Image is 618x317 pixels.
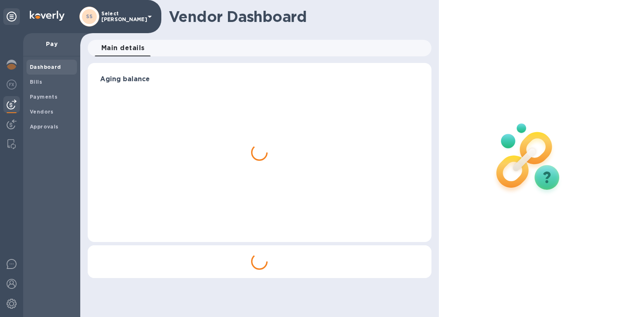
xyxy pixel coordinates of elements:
b: Bills [30,79,42,85]
h1: Vendor Dashboard [169,8,426,25]
h3: Aging balance [100,75,419,83]
img: Logo [30,11,65,21]
b: SS [86,13,93,19]
div: Unpin categories [3,8,20,25]
b: Payments [30,94,57,100]
p: Select [PERSON_NAME] [101,11,143,22]
span: Main details [101,42,145,54]
img: Foreign exchange [7,80,17,90]
p: Pay [30,40,74,48]
b: Approvals [30,123,59,130]
b: Vendors [30,109,54,115]
b: Dashboard [30,64,61,70]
